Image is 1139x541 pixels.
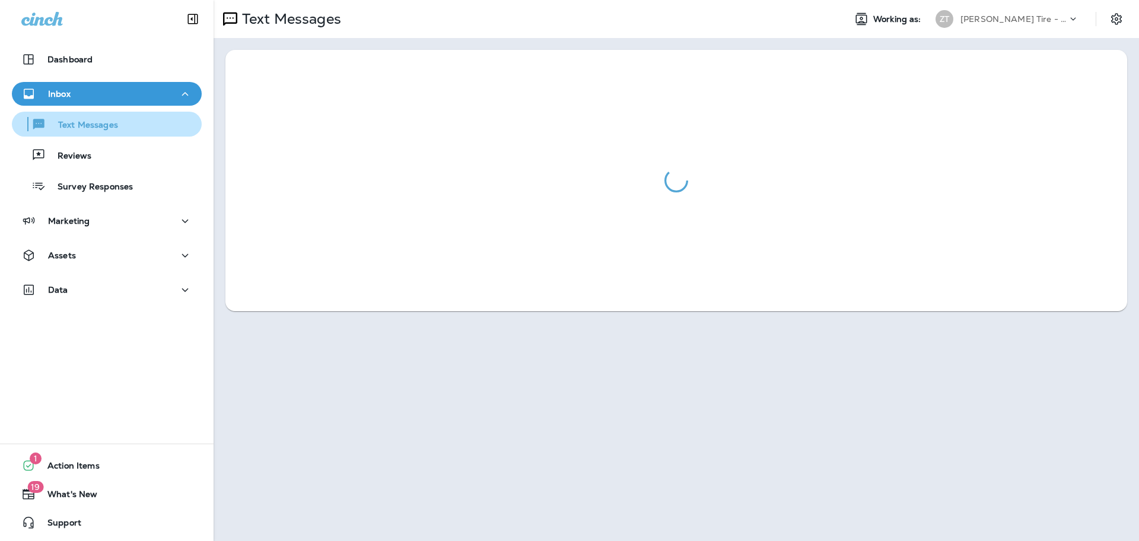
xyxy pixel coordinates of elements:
button: Collapse Sidebar [176,7,209,31]
p: Survey Responses [46,182,133,193]
button: Data [12,278,202,302]
span: Action Items [36,461,100,475]
p: Marketing [48,216,90,226]
button: 19What's New [12,482,202,506]
p: [PERSON_NAME] Tire - Hills & [PERSON_NAME] [960,14,1067,24]
p: Text Messages [237,10,341,28]
p: Inbox [48,89,71,99]
button: Support [12,511,202,534]
span: Support [36,518,81,532]
span: 19 [27,481,43,493]
p: Reviews [46,151,91,162]
span: Working as: [873,14,924,24]
button: Dashboard [12,48,202,71]
span: What's New [36,489,97,504]
div: ZT [936,10,953,28]
button: Settings [1106,8,1127,30]
button: Inbox [12,82,202,106]
p: Data [48,285,68,295]
button: Assets [12,243,202,267]
button: Marketing [12,209,202,233]
button: Reviews [12,143,202,167]
button: 1Action Items [12,454,202,477]
p: Dashboard [47,55,93,64]
button: Text Messages [12,112,202,137]
p: Assets [48,251,76,260]
p: Text Messages [46,120,118,131]
span: 1 [30,453,42,464]
button: Survey Responses [12,173,202,198]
